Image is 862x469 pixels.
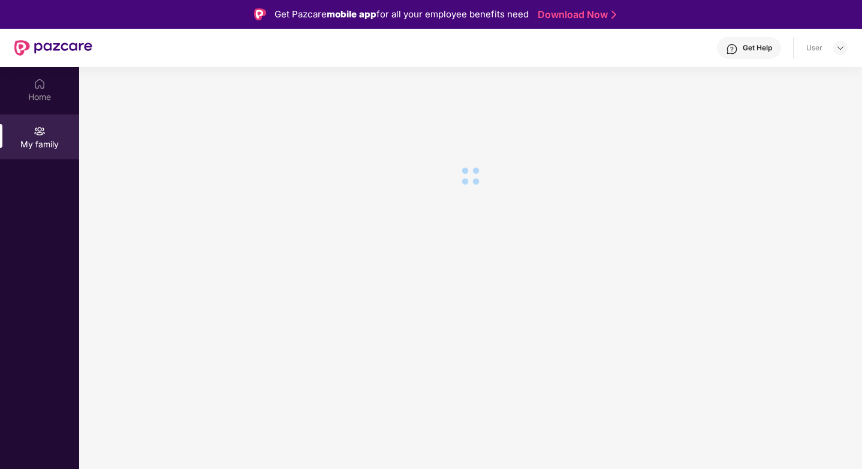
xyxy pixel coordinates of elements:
[34,125,46,137] img: svg+xml;base64,PHN2ZyB3aWR0aD0iMjAiIGhlaWdodD0iMjAiIHZpZXdCb3g9IjAgMCAyMCAyMCIgZmlsbD0ibm9uZSIgeG...
[836,43,845,53] img: svg+xml;base64,PHN2ZyBpZD0iRHJvcGRvd24tMzJ4MzIiIHhtbG5zPSJodHRwOi8vd3d3LnczLm9yZy8yMDAwL3N2ZyIgd2...
[538,8,613,21] a: Download Now
[14,40,92,56] img: New Pazcare Logo
[254,8,266,20] img: Logo
[806,43,822,53] div: User
[34,78,46,90] img: svg+xml;base64,PHN2ZyBpZD0iSG9tZSIgeG1sbnM9Imh0dHA6Ly93d3cudzMub3JnLzIwMDAvc3ZnIiB3aWR0aD0iMjAiIG...
[743,43,772,53] div: Get Help
[726,43,738,55] img: svg+xml;base64,PHN2ZyBpZD0iSGVscC0zMngzMiIgeG1sbnM9Imh0dHA6Ly93d3cudzMub3JnLzIwMDAvc3ZnIiB3aWR0aD...
[611,8,616,21] img: Stroke
[327,8,376,20] strong: mobile app
[275,7,529,22] div: Get Pazcare for all your employee benefits need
